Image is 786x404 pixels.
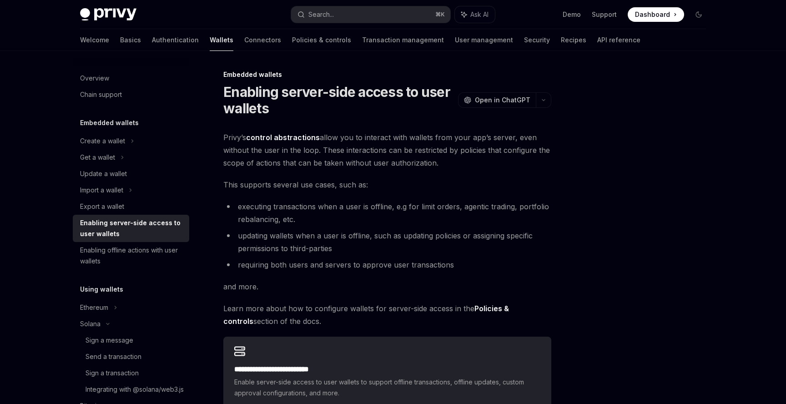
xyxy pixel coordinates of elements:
[80,318,101,329] div: Solana
[80,245,184,267] div: Enabling offline actions with user wallets
[210,29,233,51] a: Wallets
[80,89,122,100] div: Chain support
[291,6,450,23] button: Search...⌘K
[223,70,551,79] div: Embedded wallets
[73,332,189,348] a: Sign a message
[292,29,351,51] a: Policies & controls
[458,92,536,108] button: Open in ChatGPT
[223,229,551,255] li: updating wallets when a user is offline, such as updating policies or assigning specific permissi...
[73,215,189,242] a: Enabling server-side access to user wallets
[86,384,184,395] div: Integrating with @solana/web3.js
[80,29,109,51] a: Welcome
[223,84,454,116] h1: Enabling server-side access to user wallets
[223,131,551,169] span: Privy’s allow you to interact with wallets from your app’s server, even without the user in the l...
[80,284,123,295] h5: Using wallets
[80,73,109,84] div: Overview
[73,381,189,398] a: Integrating with @solana/web3.js
[80,8,136,21] img: dark logo
[73,365,189,381] a: Sign a transaction
[628,7,684,22] a: Dashboard
[563,10,581,19] a: Demo
[86,351,141,362] div: Send a transaction
[244,29,281,51] a: Connectors
[73,70,189,86] a: Overview
[435,11,445,18] span: ⌘ K
[223,302,551,328] span: Learn more about how to configure wallets for server-side access in the section of the docs.
[80,217,184,239] div: Enabling server-side access to user wallets
[86,368,139,379] div: Sign a transaction
[475,96,530,105] span: Open in ChatGPT
[592,10,617,19] a: Support
[362,29,444,51] a: Transaction management
[561,29,586,51] a: Recipes
[597,29,640,51] a: API reference
[73,242,189,269] a: Enabling offline actions with user wallets
[80,117,139,128] h5: Embedded wallets
[73,166,189,182] a: Update a wallet
[86,335,133,346] div: Sign a message
[691,7,706,22] button: Toggle dark mode
[246,133,320,142] a: control abstractions
[223,258,551,271] li: requiring both users and servers to approve user transactions
[455,29,513,51] a: User management
[234,377,540,399] span: Enable server-side access to user wallets to support offline transactions, offline updates, custo...
[73,198,189,215] a: Export a wallet
[470,10,489,19] span: Ask AI
[80,168,127,179] div: Update a wallet
[80,185,123,196] div: Import a wallet
[308,9,334,20] div: Search...
[80,152,115,163] div: Get a wallet
[73,86,189,103] a: Chain support
[223,280,551,293] span: and more.
[73,348,189,365] a: Send a transaction
[524,29,550,51] a: Security
[80,201,124,212] div: Export a wallet
[223,200,551,226] li: executing transactions when a user is offline, e.g for limit orders, agentic trading, portfolio r...
[223,178,551,191] span: This supports several use cases, such as:
[635,10,670,19] span: Dashboard
[80,136,125,146] div: Create a wallet
[80,302,108,313] div: Ethereum
[152,29,199,51] a: Authentication
[455,6,495,23] button: Ask AI
[120,29,141,51] a: Basics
